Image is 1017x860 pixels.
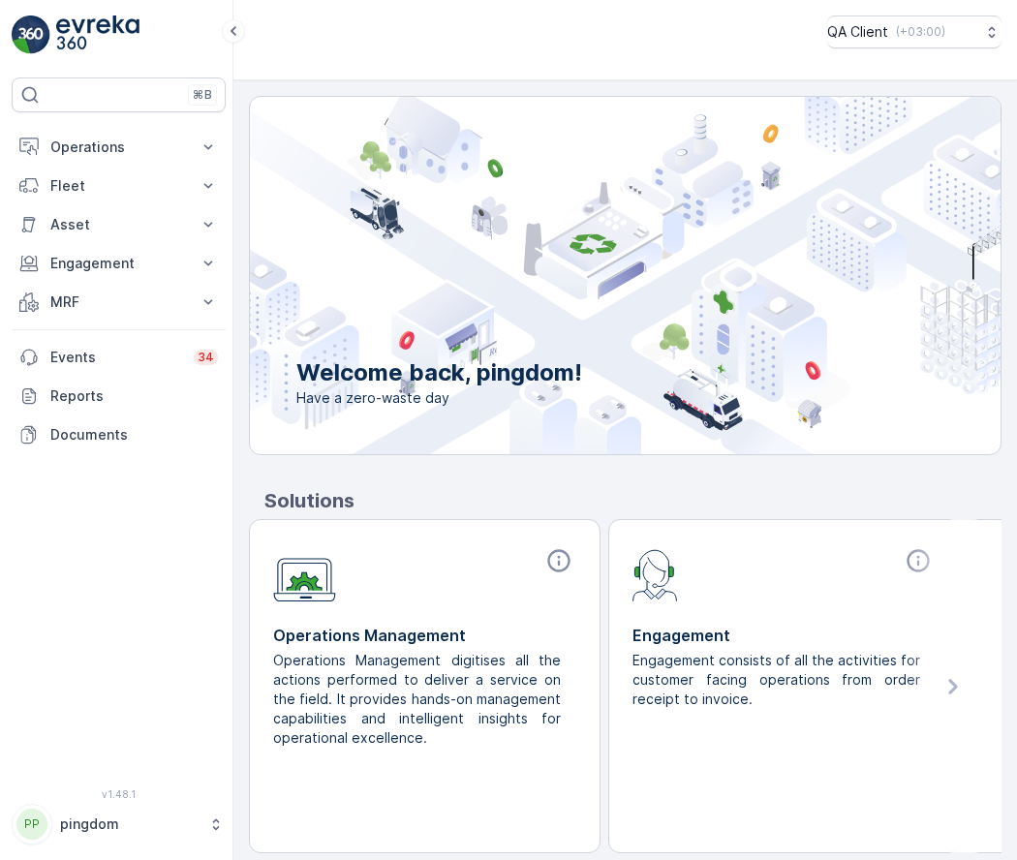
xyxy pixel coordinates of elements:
[12,377,226,415] a: Reports
[56,15,139,54] img: logo_light-DOdMpM7g.png
[632,624,936,647] p: Engagement
[163,97,1001,454] img: city illustration
[896,24,945,40] p: ( +03:00 )
[827,22,888,42] p: QA Client
[198,350,214,365] p: 34
[273,624,576,647] p: Operations Management
[193,87,212,103] p: ⌘B
[632,651,920,709] p: Engagement consists of all the activities for customer facing operations from order receipt to in...
[12,15,50,54] img: logo
[60,814,199,834] p: pingdom
[50,215,187,234] p: Asset
[273,547,336,602] img: module-icon
[50,292,187,312] p: MRF
[12,244,226,283] button: Engagement
[50,386,218,406] p: Reports
[12,128,226,167] button: Operations
[50,138,187,157] p: Operations
[273,651,561,748] p: Operations Management digitises all the actions performed to deliver a service on the field. It p...
[296,357,582,388] p: Welcome back, pingdom!
[12,415,226,454] a: Documents
[16,809,47,840] div: PP
[264,486,1002,515] p: Solutions
[12,788,226,800] span: v 1.48.1
[12,167,226,205] button: Fleet
[50,176,187,196] p: Fleet
[296,388,582,408] span: Have a zero-waste day
[827,15,1002,48] button: QA Client(+03:00)
[50,348,182,367] p: Events
[12,338,226,377] a: Events34
[12,283,226,322] button: MRF
[50,425,218,445] p: Documents
[12,804,226,845] button: PPpingdom
[632,547,678,601] img: module-icon
[12,205,226,244] button: Asset
[50,254,187,273] p: Engagement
